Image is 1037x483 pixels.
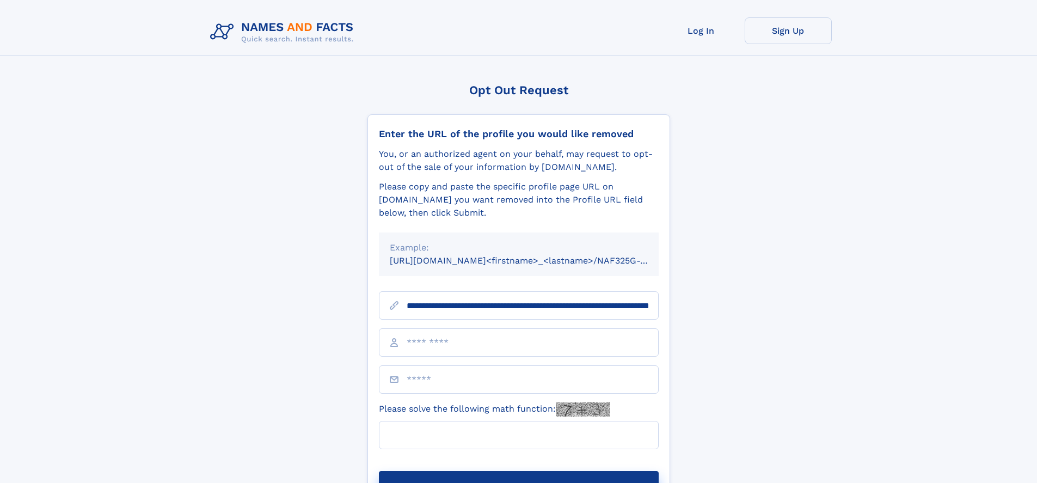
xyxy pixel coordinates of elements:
[379,148,659,174] div: You, or an authorized agent on your behalf, may request to opt-out of the sale of your informatio...
[658,17,745,44] a: Log In
[745,17,832,44] a: Sign Up
[206,17,363,47] img: Logo Names and Facts
[379,180,659,219] div: Please copy and paste the specific profile page URL on [DOMAIN_NAME] you want removed into the Pr...
[367,83,670,97] div: Opt Out Request
[379,128,659,140] div: Enter the URL of the profile you would like removed
[390,255,679,266] small: [URL][DOMAIN_NAME]<firstname>_<lastname>/NAF325G-xxxxxxxx
[379,402,610,417] label: Please solve the following math function:
[390,241,648,254] div: Example:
